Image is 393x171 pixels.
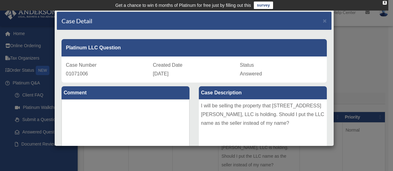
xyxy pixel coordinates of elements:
span: Created Date [153,62,182,68]
span: Status [240,62,254,68]
button: Close [323,17,327,24]
h4: Case Detail [62,16,92,25]
span: × [323,17,327,24]
span: 01071006 [66,71,88,76]
label: Comment [62,86,190,99]
a: survey [254,2,273,9]
div: close [383,1,387,5]
span: Case Number [66,62,97,68]
label: Case Description [199,86,327,99]
div: Get a chance to win 6 months of Platinum for free just by filling out this [115,2,251,9]
div: Platinum LLC Question [62,39,327,56]
span: [DATE] [153,71,168,76]
span: Answered [240,71,262,76]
